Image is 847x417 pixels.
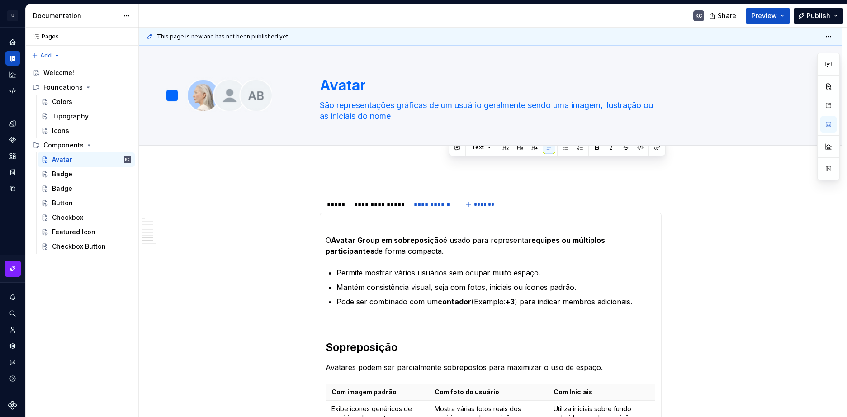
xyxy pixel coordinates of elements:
[29,66,135,80] a: Welcome!
[468,141,495,154] button: Text
[38,152,135,167] a: AvatarKC
[38,123,135,138] a: Icons
[5,322,20,337] a: Invite team
[794,8,843,24] button: Publish
[33,11,118,20] div: Documentation
[336,296,656,307] p: Pode ser combinado com um (Exemplo: ) para indicar membros adicionais.
[336,267,656,278] p: Permite mostrar vários usuários sem ocupar muito espaço.
[326,362,656,373] p: Avatares podem ser parcialmente sobrepostos para maximizar o uso de espaço.
[52,199,73,208] div: Button
[52,227,95,237] div: Featured Icon
[5,35,20,49] a: Home
[807,11,830,20] span: Publish
[38,239,135,254] a: Checkbox Button
[5,51,20,66] a: Documentation
[52,184,72,193] div: Badge
[5,116,20,131] a: Design tokens
[43,68,74,77] div: Welcome!
[318,98,660,123] textarea: São representações gráficas de um usuário geralmente sendo uma imagem, ilustração ou as iniciais ...
[718,11,736,20] span: Share
[29,49,63,62] button: Add
[125,155,130,164] div: KC
[438,297,471,306] strong: contador
[52,112,89,121] div: Tipography
[5,339,20,353] a: Settings
[318,75,660,96] textarea: Avatar
[5,181,20,196] a: Data sources
[52,97,72,106] div: Colors
[29,80,135,95] div: Foundations
[52,155,72,164] div: Avatar
[43,141,84,150] div: Components
[38,181,135,196] a: Badge
[29,33,59,40] div: Pages
[5,165,20,180] a: Storybook stories
[5,84,20,98] a: Code automation
[746,8,790,24] button: Preview
[43,83,83,92] div: Foundations
[38,210,135,225] a: Checkbox
[38,196,135,210] a: Button
[29,66,135,254] div: Page tree
[38,167,135,181] a: Badge
[52,126,69,135] div: Icons
[5,67,20,82] a: Analytics
[5,290,20,304] button: Notifications
[5,306,20,321] button: Search ⌘K
[435,388,542,397] p: Com foto do usuário
[52,242,106,251] div: Checkbox Button
[752,11,777,20] span: Preview
[5,133,20,147] a: Components
[506,297,515,306] strong: +3
[326,340,656,355] h2: Sopreposição
[29,138,135,152] div: Components
[331,388,424,397] p: Com imagem padrão
[331,236,443,245] strong: Avatar Group em sobreposição
[696,12,702,19] div: KC
[2,6,24,25] button: U
[157,33,289,40] span: This page is new and has not been published yet.
[5,355,20,370] button: Contact support
[38,225,135,239] a: Featured Icon
[336,282,656,293] p: Mantém consistência visual, seja com fotos, iniciais ou ícones padrão.
[326,235,656,256] p: O é usado para representar de forma compacta.
[52,213,83,222] div: Checkbox
[705,8,742,24] button: Share
[8,401,17,410] svg: Supernova Logo
[52,170,72,179] div: Badge
[38,95,135,109] a: Colors
[554,388,649,397] p: Com Iniciais
[472,144,484,151] span: Text
[40,52,52,59] span: Add
[38,109,135,123] a: Tipography
[5,149,20,163] a: Assets
[7,10,18,21] div: U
